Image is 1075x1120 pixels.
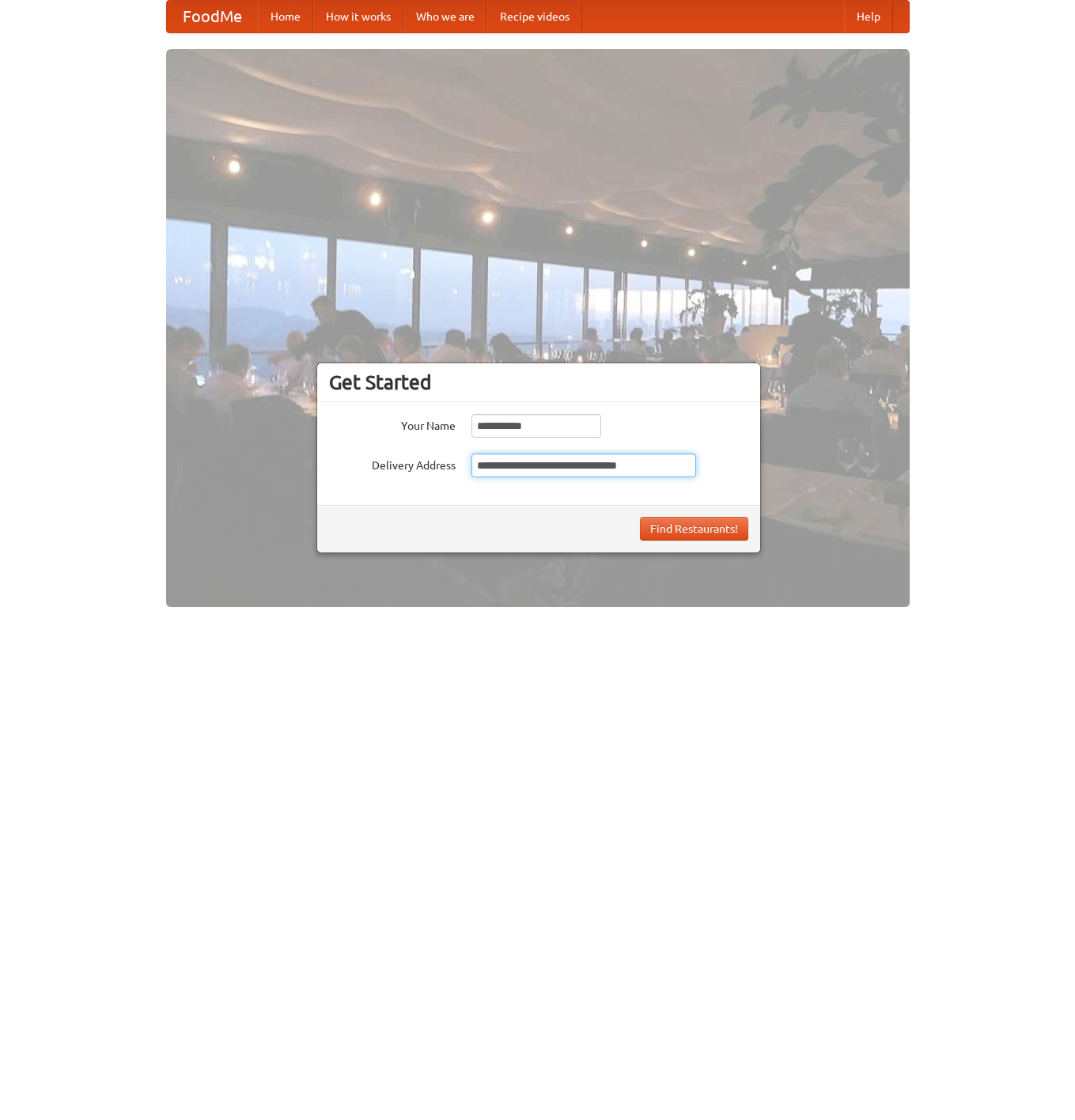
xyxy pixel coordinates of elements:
button: Find Restaurants! [640,517,748,541]
a: How it works [313,1,403,32]
a: Who we are [403,1,487,32]
a: FoodMe [167,1,258,32]
a: Home [258,1,313,32]
a: Help [844,1,893,32]
label: Your Name [329,414,456,434]
h3: Get Started [329,370,748,394]
label: Delivery Address [329,454,456,473]
a: Recipe videos [487,1,582,32]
